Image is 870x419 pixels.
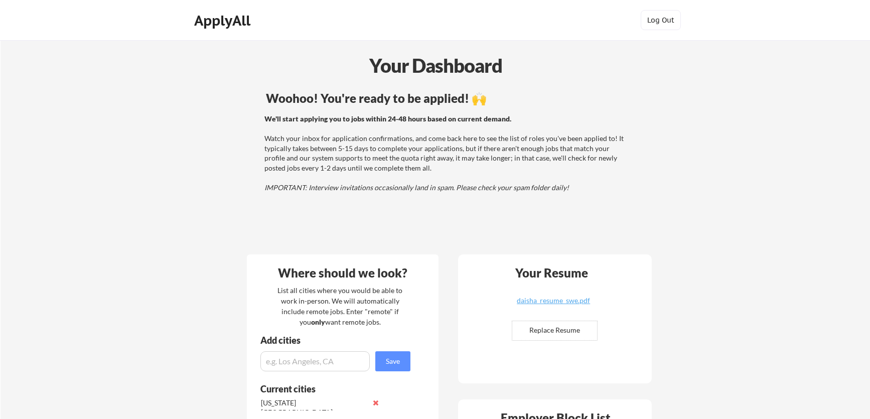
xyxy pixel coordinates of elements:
button: Save [375,351,410,371]
div: [US_STATE][GEOGRAPHIC_DATA] [261,398,367,417]
div: Watch your inbox for application confirmations, and come back here to see the list of roles you'v... [264,114,626,193]
input: e.g. Los Angeles, CA [260,351,370,371]
div: daisha_resume_swe.pdf [494,297,613,304]
strong: We'll start applying you to jobs within 24-48 hours based on current demand. [264,114,511,123]
div: ApplyAll [194,12,253,29]
em: IMPORTANT: Interview invitations occasionally land in spam. Please check your spam folder daily! [264,183,569,192]
div: List all cities where you would be able to work in-person. We will automatically include remote j... [271,285,409,327]
div: Your Resume [502,267,601,279]
button: Log Out [641,10,681,30]
strong: only [311,318,325,326]
div: Your Dashboard [1,51,870,80]
div: Add cities [260,336,413,345]
a: daisha_resume_swe.pdf [494,297,613,313]
div: Where should we look? [249,267,436,279]
div: Woohoo! You're ready to be applied! 🙌 [266,92,628,104]
div: Current cities [260,384,399,393]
